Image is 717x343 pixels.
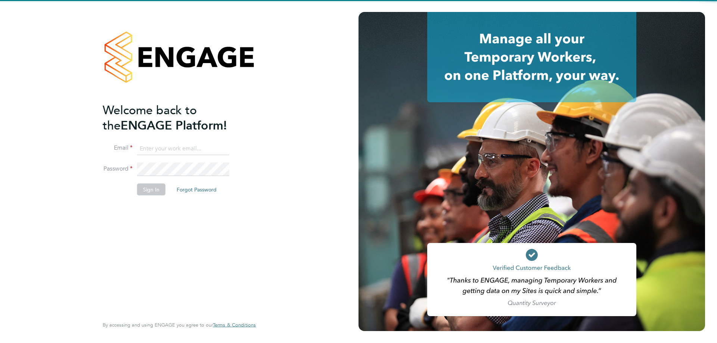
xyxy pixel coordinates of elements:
input: Enter your work email... [137,142,229,155]
h2: ENGAGE Platform! [103,102,248,133]
span: Welcome back to the [103,103,197,132]
label: Password [103,165,133,173]
button: Sign In [137,184,165,196]
a: Terms & Conditions [213,322,256,328]
button: Forgot Password [171,184,223,196]
label: Email [103,144,133,152]
span: By accessing and using ENGAGE you agree to our [103,322,256,328]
